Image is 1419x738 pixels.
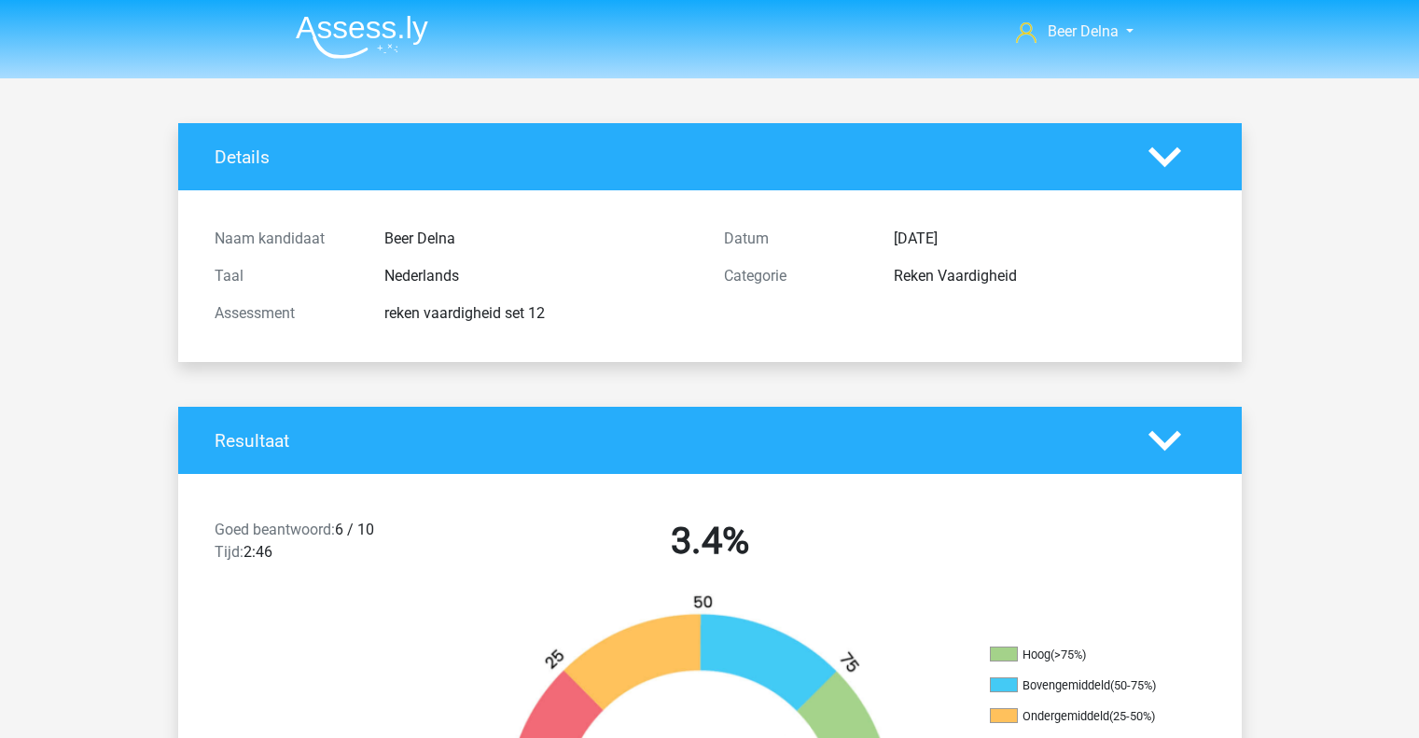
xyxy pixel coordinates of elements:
li: Hoog [990,647,1176,663]
div: (>75%) [1050,647,1086,661]
div: (25-50%) [1109,709,1155,723]
div: Reken Vaardigheid [880,265,1219,287]
div: Categorie [710,265,880,287]
div: Nederlands [370,265,710,287]
span: Beer Delna [1048,22,1119,40]
div: Assessment [201,302,370,325]
li: Bovengemiddeld [990,677,1176,694]
h4: Details [215,146,1120,168]
div: 6 / 10 2:46 [201,519,455,571]
span: Tijd: [215,543,243,561]
div: Naam kandidaat [201,228,370,250]
div: Taal [201,265,370,287]
span: Goed beantwoord: [215,521,335,538]
div: Beer Delna [370,228,710,250]
img: Assessly [296,15,428,59]
div: reken vaardigheid set 12 [370,302,710,325]
div: Datum [710,228,880,250]
div: [DATE] [880,228,1219,250]
li: Ondergemiddeld [990,708,1176,725]
h2: 3.4% [469,519,951,564]
h4: Resultaat [215,430,1120,452]
div: (50-75%) [1110,678,1156,692]
a: Beer Delna [1009,21,1139,43]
